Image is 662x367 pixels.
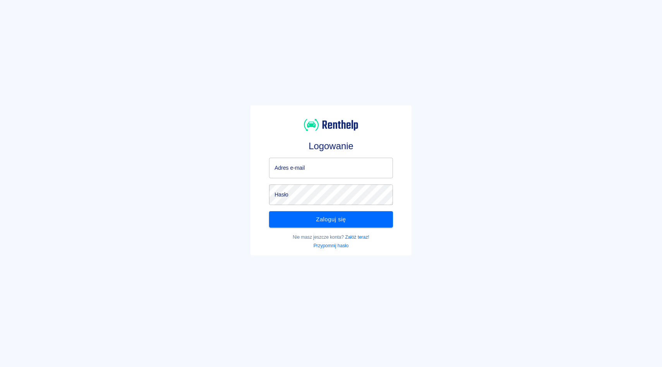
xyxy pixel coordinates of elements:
button: Zaloguj się [269,211,393,227]
h3: Logowanie [269,141,393,152]
a: Załóż teraz! [345,234,369,240]
img: Renthelp logo [304,118,358,132]
p: Nie masz jeszcze konta? [269,234,393,241]
a: Przypomnij hasło [314,243,349,248]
